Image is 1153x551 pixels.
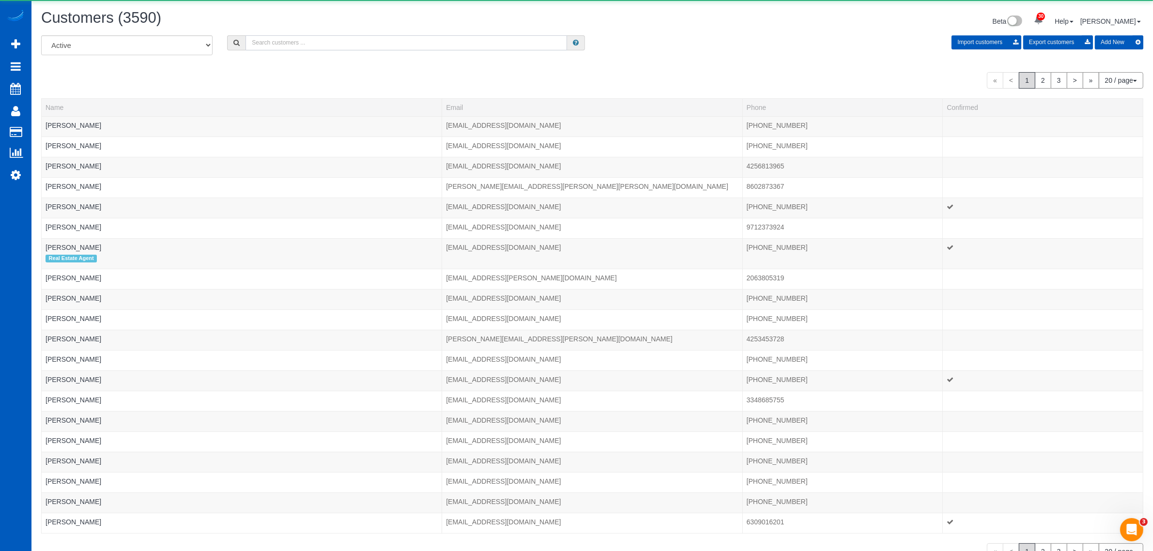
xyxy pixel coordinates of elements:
a: [PERSON_NAME] [46,122,101,129]
th: Confirmed [943,98,1143,116]
td: Phone [742,309,943,330]
td: Phone [742,218,943,238]
td: Phone [742,391,943,411]
td: Phone [742,452,943,472]
div: Tags [46,191,438,194]
td: Confirmed [943,370,1143,391]
a: [PERSON_NAME] [46,274,101,282]
div: Tags [46,486,438,489]
td: Phone [742,116,943,137]
td: Confirmed [943,411,1143,431]
nav: Pagination navigation [987,72,1143,89]
td: Confirmed [943,157,1143,177]
button: 20 / page [1099,72,1143,89]
td: Email [442,391,742,411]
td: Phone [742,198,943,218]
div: Tags [46,344,438,346]
a: [PERSON_NAME] [46,376,101,383]
img: Automaid Logo [6,10,25,23]
div: Tags [46,323,438,326]
td: Confirmed [943,218,1143,238]
td: Phone [742,330,943,350]
td: Phone [742,411,943,431]
a: Help [1055,17,1074,25]
td: Phone [742,431,943,452]
td: Name [42,513,442,533]
td: Email [442,218,742,238]
a: [PERSON_NAME] [46,416,101,424]
td: Email [442,370,742,391]
td: Email [442,309,742,330]
td: Confirmed [943,269,1143,289]
a: [PERSON_NAME] [46,477,101,485]
td: Name [42,238,442,269]
td: Confirmed [943,289,1143,309]
span: 1 [1019,72,1035,89]
a: > [1067,72,1083,89]
td: Name [42,370,442,391]
div: Tags [46,445,438,448]
div: Tags [46,212,438,214]
td: Email [442,177,742,198]
span: 3 [1140,518,1148,526]
td: Email [442,350,742,370]
span: « [987,72,1003,89]
div: Tags [46,527,438,529]
a: 2 [1035,72,1051,89]
td: Phone [742,513,943,533]
button: Add New [1095,35,1143,49]
span: 30 [1037,13,1045,20]
a: 30 [1029,10,1048,31]
div: Tags [46,171,438,173]
div: Tags [46,425,438,428]
td: Email [442,269,742,289]
td: Email [442,472,742,492]
td: Name [42,472,442,492]
td: Confirmed [943,137,1143,157]
td: Phone [742,177,943,198]
td: Phone [742,289,943,309]
td: Confirmed [943,238,1143,269]
td: Email [442,238,742,269]
td: Phone [742,157,943,177]
td: Name [42,157,442,177]
button: Export customers [1023,35,1093,49]
th: Name [42,98,442,116]
td: Email [442,411,742,431]
td: Email [442,513,742,533]
div: Tags [46,405,438,407]
a: [PERSON_NAME] [46,498,101,505]
td: Email [442,289,742,309]
td: Name [42,218,442,238]
td: Confirmed [943,431,1143,452]
div: Tags [46,130,438,133]
span: Real Estate Agent [46,255,97,262]
td: Confirmed [943,309,1143,330]
td: Email [442,330,742,350]
td: Name [42,289,442,309]
span: Customers (3590) [41,9,161,26]
th: Email [442,98,742,116]
a: [PERSON_NAME] [46,142,101,150]
div: Tags [46,506,438,509]
a: [PERSON_NAME] [46,315,101,322]
div: Tags [46,384,438,387]
a: [PERSON_NAME] [46,244,101,251]
a: 3 [1051,72,1067,89]
button: Import customers [952,35,1021,49]
td: Email [442,452,742,472]
td: Name [42,431,442,452]
td: Confirmed [943,391,1143,411]
td: Name [42,177,442,198]
td: Confirmed [943,513,1143,533]
div: Tags [46,151,438,153]
a: [PERSON_NAME] [46,396,101,404]
td: Confirmed [943,472,1143,492]
td: Confirmed [943,492,1143,513]
td: Phone [742,238,943,269]
td: Name [42,269,442,289]
a: [PERSON_NAME] [46,437,101,444]
iframe: Intercom live chat [1120,518,1143,541]
td: Name [42,309,442,330]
